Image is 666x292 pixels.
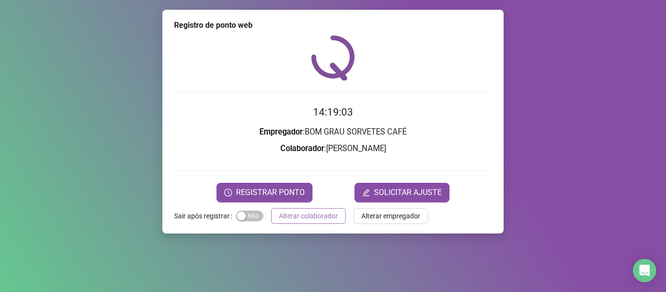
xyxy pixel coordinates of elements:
[633,259,656,282] div: Open Intercom Messenger
[236,187,305,198] span: REGISTRAR PONTO
[362,189,370,196] span: edit
[271,208,346,224] button: Alterar colaborador
[259,127,303,136] strong: Empregador
[279,211,338,221] span: Alterar colaborador
[216,183,313,202] button: REGISTRAR PONTO
[224,189,232,196] span: clock-circle
[313,106,353,118] time: 14:19:03
[280,144,324,153] strong: Colaborador
[311,35,355,80] img: QRPoint
[374,187,442,198] span: SOLICITAR AJUSTE
[353,208,428,224] button: Alterar empregador
[361,211,420,221] span: Alterar empregador
[174,208,236,224] label: Sair após registrar
[354,183,450,202] button: editSOLICITAR AJUSTE
[174,142,492,155] h3: : [PERSON_NAME]
[174,126,492,138] h3: : BOM GRAU SORVETES CAFÉ
[174,19,492,31] div: Registro de ponto web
